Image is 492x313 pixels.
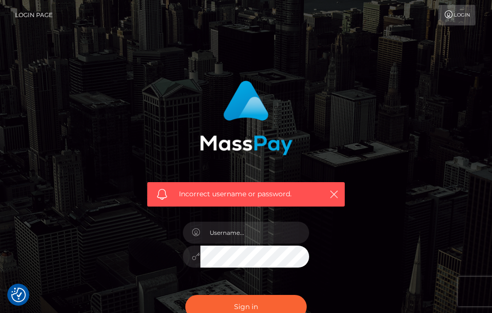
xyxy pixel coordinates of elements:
[200,81,293,155] img: MassPay Login
[11,288,26,302] button: Consent Preferences
[438,5,475,25] a: Login
[200,222,310,244] input: Username...
[11,288,26,302] img: Revisit consent button
[15,5,53,25] a: Login Page
[179,189,318,199] span: Incorrect username or password.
